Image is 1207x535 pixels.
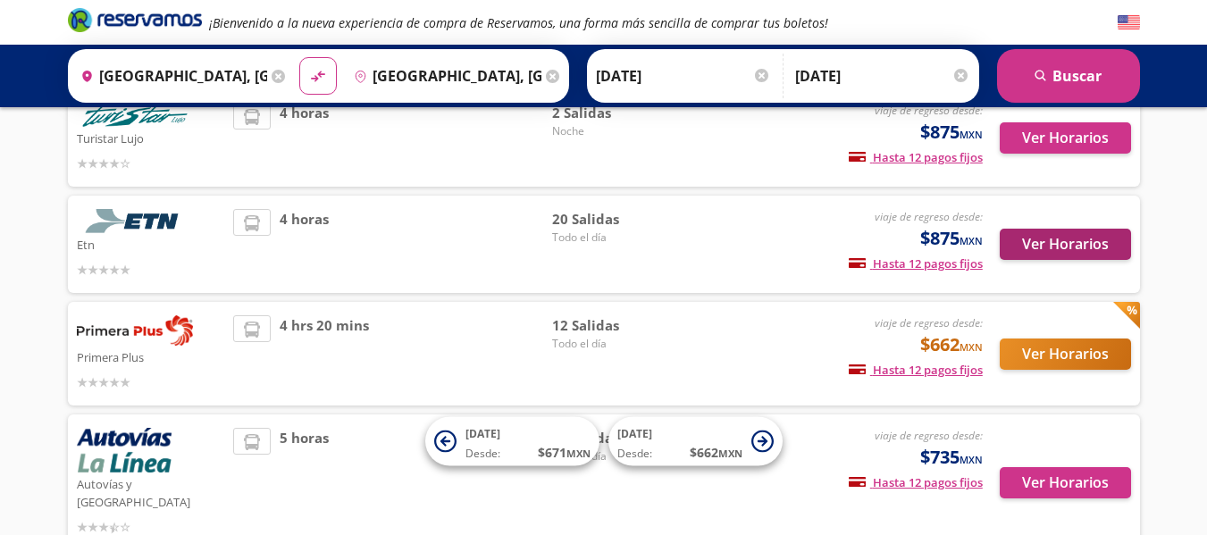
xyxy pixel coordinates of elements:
button: [DATE]Desde:$671MXN [425,417,599,466]
span: $735 [920,444,983,471]
em: viaje de regreso desde: [875,103,983,118]
span: Desde: [617,446,652,462]
em: viaje de regreso desde: [875,209,983,224]
span: Noche [552,123,677,139]
span: $ 662 [690,443,742,462]
p: Primera Plus [77,346,225,367]
button: [DATE]Desde:$662MXN [608,417,783,466]
button: Ver Horarios [1000,339,1131,370]
input: Elegir Fecha [596,54,771,98]
span: Hasta 12 pagos fijos [849,149,983,165]
span: $662 [920,331,983,358]
span: 20 Salidas [552,209,677,230]
span: 4 hrs 20 mins [280,315,369,392]
img: Autovías y La Línea [77,428,172,472]
button: English [1118,12,1140,34]
p: Turistar Lujo [77,127,225,148]
span: $875 [920,225,983,252]
span: Hasta 12 pagos fijos [849,255,983,272]
span: 4 horas [280,103,329,173]
small: MXN [960,453,983,466]
small: MXN [960,340,983,354]
input: Buscar Origen [73,54,268,98]
em: ¡Bienvenido a la nueva experiencia de compra de Reservamos, una forma más sencilla de comprar tus... [209,14,828,31]
span: $875 [920,119,983,146]
span: [DATE] [617,426,652,441]
button: Buscar [997,49,1140,103]
span: [DATE] [465,426,500,441]
input: Opcional [795,54,970,98]
button: Ver Horarios [1000,467,1131,498]
span: 2 Salidas [552,103,677,123]
p: Etn [77,233,225,255]
small: MXN [960,128,983,141]
button: Ver Horarios [1000,122,1131,154]
span: Todo el día [552,230,677,246]
small: MXN [718,447,742,460]
img: Turistar Lujo [77,103,193,127]
span: Todo el día [552,336,677,352]
small: MXN [960,234,983,247]
span: Desde: [465,446,500,462]
em: viaje de regreso desde: [875,428,983,443]
small: MXN [566,447,591,460]
img: Etn [77,209,193,233]
span: Hasta 12 pagos fijos [849,362,983,378]
i: Brand Logo [68,6,202,33]
a: Brand Logo [68,6,202,38]
span: Hasta 12 pagos fijos [849,474,983,490]
span: $ 671 [538,443,591,462]
em: viaje de regreso desde: [875,315,983,330]
span: 4 horas [280,209,329,280]
input: Buscar Destino [347,54,541,98]
img: Primera Plus [77,315,193,346]
button: Ver Horarios [1000,229,1131,260]
span: 12 Salidas [552,315,677,336]
p: Autovías y [GEOGRAPHIC_DATA] [77,472,225,511]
